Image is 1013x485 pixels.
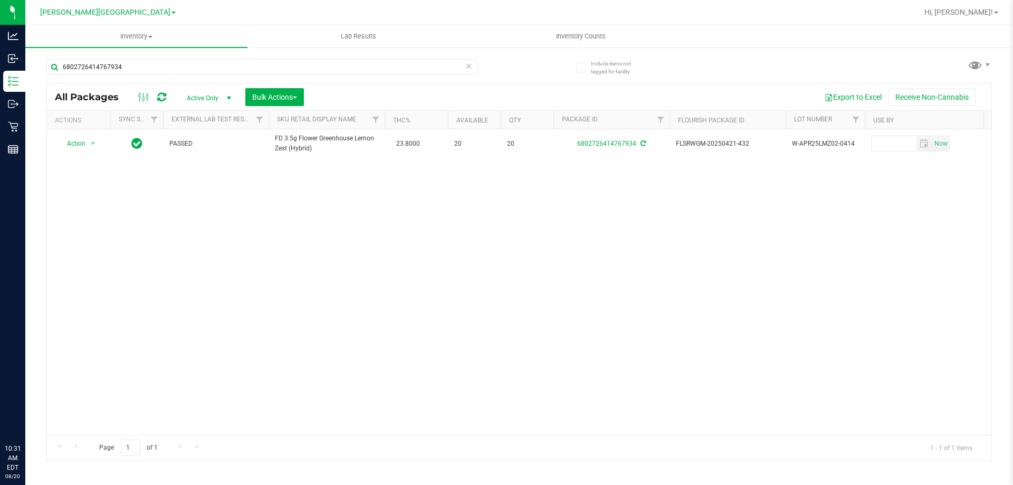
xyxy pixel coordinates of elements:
[932,136,950,151] span: Set Current date
[916,136,932,151] span: select
[8,31,18,41] inline-svg: Analytics
[509,117,521,124] a: Qty
[275,134,378,154] span: FD 3.5g Flower Greenhouse Lemon Zest (Hybrid)
[327,32,390,41] span: Lab Results
[676,139,779,149] span: FLSRWGM-20250421-432
[922,440,981,455] span: 1 - 1 of 1 items
[8,144,18,155] inline-svg: Reports
[393,117,410,124] a: THC%
[470,25,692,47] a: Inventory Counts
[55,117,106,124] div: Actions
[542,32,620,41] span: Inventory Counts
[8,76,18,87] inline-svg: Inventory
[562,116,598,123] a: Package ID
[247,25,470,47] a: Lab Results
[131,136,142,151] span: In Sync
[792,139,858,149] span: W-APR25LMZ02-0414
[639,140,646,147] span: Sync from Compliance System
[171,116,254,123] a: External Lab Test Result
[456,117,488,124] a: Available
[391,136,425,151] span: 23.8000
[169,139,262,149] span: PASSED
[577,140,636,147] a: 6802726414767934
[873,117,894,124] a: Use By
[40,8,170,17] span: [PERSON_NAME][GEOGRAPHIC_DATA]
[87,136,100,151] span: select
[90,440,166,456] span: Page of 1
[252,93,297,101] span: Bulk Actions
[678,117,744,124] a: Flourish Package ID
[8,53,18,64] inline-svg: Inbound
[454,139,494,149] span: 20
[924,8,993,16] span: Hi, [PERSON_NAME]!
[932,136,949,151] span: select
[591,60,644,75] span: Include items not tagged for facility
[121,440,140,456] input: 1
[11,401,42,432] iframe: Resource center
[5,444,21,472] p: 10:31 AM EDT
[245,88,304,106] button: Bulk Actions
[46,59,477,75] input: Search Package ID, Item Name, SKU, Lot or Part Number...
[818,88,888,106] button: Export to Excel
[507,139,547,149] span: 20
[58,136,86,151] span: Action
[25,32,247,41] span: Inventory
[8,99,18,109] inline-svg: Outbound
[465,59,472,73] span: Clear
[888,88,976,106] button: Receive Non-Cannabis
[5,472,21,480] p: 08/20
[652,111,670,129] a: Filter
[119,116,159,123] a: Sync Status
[146,111,163,129] a: Filter
[367,111,385,129] a: Filter
[251,111,269,129] a: Filter
[847,111,865,129] a: Filter
[25,25,247,47] a: Inventory
[794,116,832,123] a: Lot Number
[31,399,44,412] iframe: Resource center unread badge
[8,121,18,132] inline-svg: Retail
[277,116,356,123] a: Sku Retail Display Name
[55,91,129,103] span: All Packages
